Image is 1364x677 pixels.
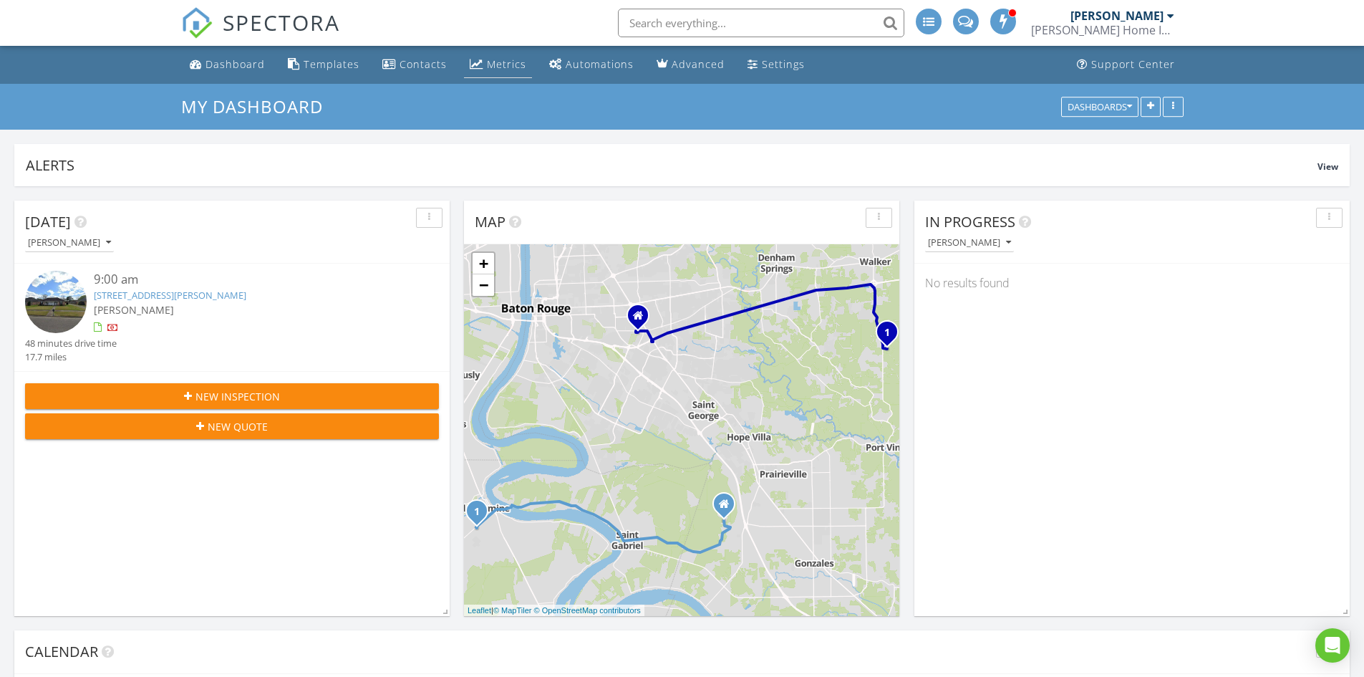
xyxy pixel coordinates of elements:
[473,253,494,274] a: Zoom in
[304,57,359,71] div: Templates
[464,605,644,617] div: |
[1031,23,1174,37] div: Whit Green Home Inspections LLC
[195,389,280,404] span: New Inspection
[25,642,98,661] span: Calendar
[925,234,1014,253] button: [PERSON_NAME]
[26,155,1317,175] div: Alerts
[1315,628,1350,663] div: Open Intercom Messenger
[762,57,805,71] div: Settings
[1071,52,1181,78] a: Support Center
[566,57,634,71] div: Automations
[925,212,1015,231] span: In Progress
[1068,102,1132,112] div: Dashboards
[1061,97,1138,117] button: Dashboards
[724,504,732,512] div: 14167 Ridge Road, Prairieville LA 70769
[884,328,890,338] i: 1
[181,7,213,39] img: The Best Home Inspection Software - Spectora
[208,419,268,434] span: New Quote
[487,57,526,71] div: Metrics
[1317,160,1338,173] span: View
[672,57,725,71] div: Advanced
[464,52,532,78] a: Metrics
[651,52,730,78] a: Advanced
[1070,9,1164,23] div: [PERSON_NAME]
[25,337,117,350] div: 48 minutes drive time
[400,57,447,71] div: Contacts
[181,95,335,118] a: My Dashboard
[94,271,405,289] div: 9:00 am
[474,507,480,517] i: 1
[282,52,365,78] a: Templates
[25,383,439,409] button: New Inspection
[223,7,340,37] span: SPECTORA
[468,606,491,615] a: Leaflet
[25,271,439,364] a: 9:00 am [STREET_ADDRESS][PERSON_NAME] [PERSON_NAME] 48 minutes drive time 17.7 miles
[94,289,246,302] a: [STREET_ADDRESS][PERSON_NAME]
[742,52,811,78] a: Settings
[543,52,639,78] a: Automations (Advanced)
[181,19,340,49] a: SPECTORA
[928,238,1011,248] div: [PERSON_NAME]
[25,413,439,439] button: New Quote
[184,52,271,78] a: Dashboard
[534,606,641,615] a: © OpenStreetMap contributors
[493,606,532,615] a: © MapTiler
[25,212,71,231] span: [DATE]
[94,303,174,317] span: [PERSON_NAME]
[914,264,1350,302] div: No results found
[475,212,506,231] span: Map
[477,511,485,519] div: 24620 Edmund Dr, Plaquemine, LA 70764
[638,315,647,324] div: 2211 Vista Drive , Baton Rouge LA 70809
[887,332,896,340] div: 14212 Stones Throw Ct, Denham Springs, LA 70726
[25,271,87,332] img: streetview
[1091,57,1175,71] div: Support Center
[618,9,904,37] input: Search everything...
[377,52,453,78] a: Contacts
[28,238,111,248] div: [PERSON_NAME]
[25,350,117,364] div: 17.7 miles
[473,274,494,296] a: Zoom out
[25,234,114,253] button: [PERSON_NAME]
[205,57,265,71] div: Dashboard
